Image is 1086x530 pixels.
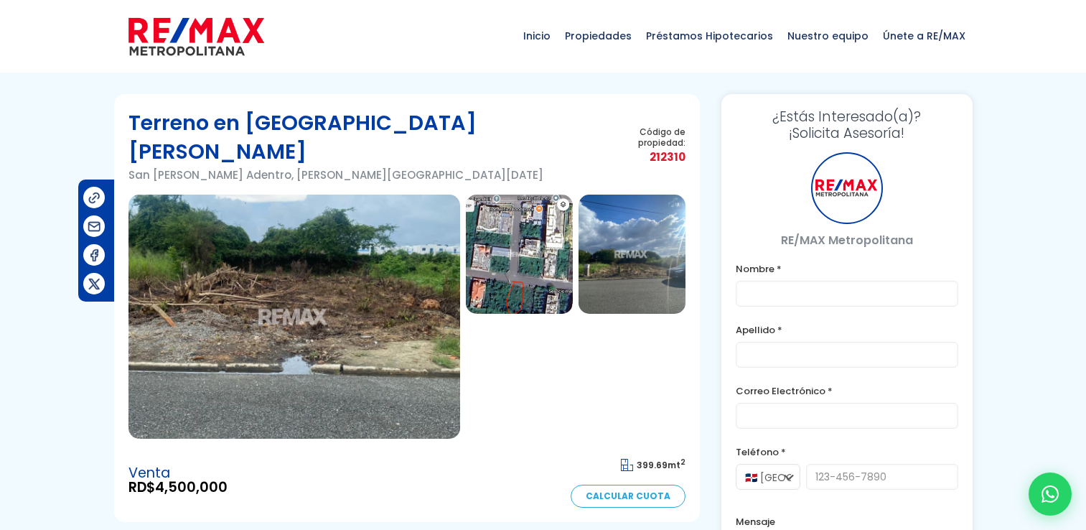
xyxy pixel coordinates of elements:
[128,480,228,495] span: RD$
[87,248,102,263] img: Compartir
[571,485,685,508] a: Calcular Cuota
[876,14,973,57] span: Únete a RE/MAX
[558,14,639,57] span: Propiedades
[637,459,668,471] span: 399.69
[736,231,958,249] p: RE/MAX Metropolitana
[128,166,600,184] p: San [PERSON_NAME] Adentro, [PERSON_NAME][GEOGRAPHIC_DATA][DATE]
[806,464,958,490] input: 123-456-7890
[579,195,685,314] img: Terreno en San Isidro Adentro
[87,276,102,292] img: Compartir
[599,126,685,148] span: Código de propiedad:
[736,260,958,278] label: Nombre *
[736,108,958,141] h3: ¡Solicita Asesoría!
[736,108,958,125] span: ¿Estás Interesado(a)?
[516,14,558,57] span: Inicio
[128,108,600,166] h1: Terreno en [GEOGRAPHIC_DATA][PERSON_NAME]
[128,15,264,58] img: remax-metropolitana-logo
[736,382,958,400] label: Correo Electrónico *
[621,459,685,471] span: mt
[599,148,685,166] span: 212310
[155,478,228,497] span: 4,500,000
[811,152,883,224] div: RE/MAX Metropolitana
[87,190,102,205] img: Compartir
[639,14,780,57] span: Préstamos Hipotecarios
[128,195,460,439] img: Terreno en San Isidro Adentro
[736,321,958,339] label: Apellido *
[736,443,958,461] label: Teléfono *
[87,219,102,234] img: Compartir
[780,14,876,57] span: Nuestro equipo
[466,195,573,314] img: Terreno en San Isidro Adentro
[680,457,685,468] sup: 2
[128,466,228,480] span: Venta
